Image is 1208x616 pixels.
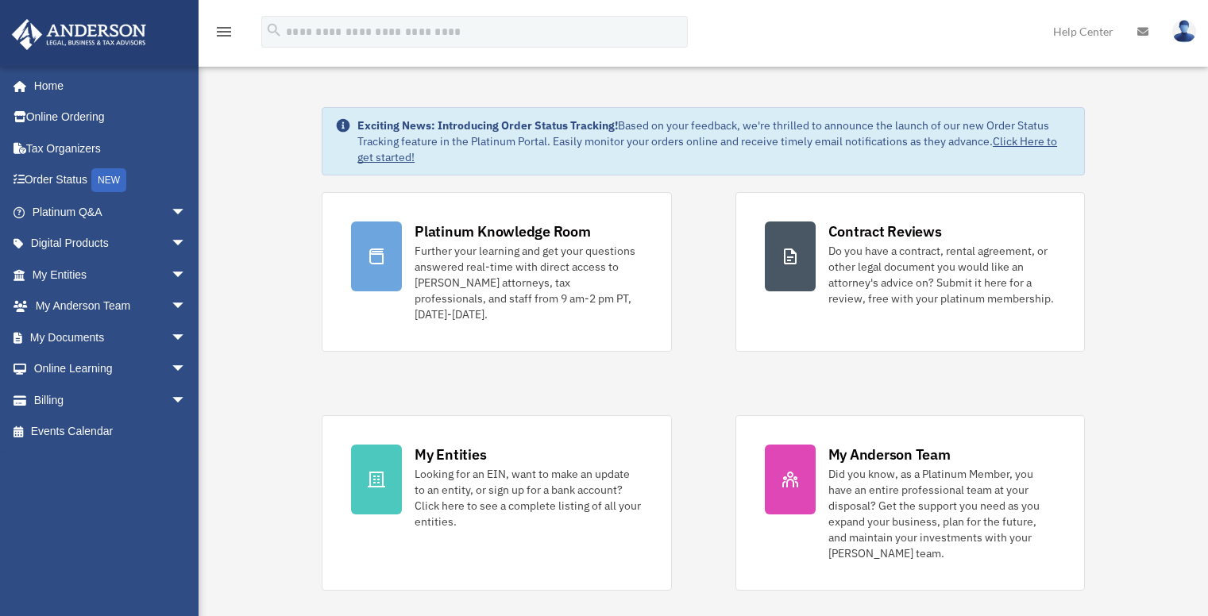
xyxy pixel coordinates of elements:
[11,321,210,353] a: My Documentsarrow_drop_down
[415,221,591,241] div: Platinum Knowledge Room
[357,117,1071,165] div: Based on your feedback, we're thrilled to announce the launch of our new Order Status Tracking fe...
[7,19,151,50] img: Anderson Advisors Platinum Portal
[415,466,642,529] div: Looking for an EIN, want to make an update to an entity, or sign up for a bank account? Click her...
[11,196,210,228] a: Platinum Q&Aarrow_drop_down
[214,28,233,41] a: menu
[828,466,1056,561] div: Did you know, as a Platinum Member, you have an entire professional team at your disposal? Get th...
[171,353,203,386] span: arrow_drop_down
[171,259,203,291] span: arrow_drop_down
[357,118,618,133] strong: Exciting News: Introducing Order Status Tracking!
[171,196,203,229] span: arrow_drop_down
[1172,20,1196,43] img: User Pic
[322,415,671,591] a: My Entities Looking for an EIN, want to make an update to an entity, or sign up for a bank accoun...
[11,353,210,385] a: Online Learningarrow_drop_down
[171,291,203,323] span: arrow_drop_down
[265,21,283,39] i: search
[91,168,126,192] div: NEW
[828,445,951,464] div: My Anderson Team
[11,228,210,260] a: Digital Productsarrow_drop_down
[11,133,210,164] a: Tax Organizers
[11,70,203,102] a: Home
[171,228,203,260] span: arrow_drop_down
[11,416,210,448] a: Events Calendar
[735,192,1085,352] a: Contract Reviews Do you have a contract, rental agreement, or other legal document you would like...
[171,384,203,417] span: arrow_drop_down
[415,243,642,322] div: Further your learning and get your questions answered real-time with direct access to [PERSON_NAM...
[214,22,233,41] i: menu
[171,321,203,354] span: arrow_drop_down
[357,134,1057,164] a: Click Here to get started!
[11,102,210,133] a: Online Ordering
[11,164,210,197] a: Order StatusNEW
[11,384,210,416] a: Billingarrow_drop_down
[828,221,942,241] div: Contract Reviews
[735,415,1085,591] a: My Anderson Team Did you know, as a Platinum Member, you have an entire professional team at your...
[11,291,210,322] a: My Anderson Teamarrow_drop_down
[11,259,210,291] a: My Entitiesarrow_drop_down
[415,445,486,464] div: My Entities
[322,192,671,352] a: Platinum Knowledge Room Further your learning and get your questions answered real-time with dire...
[828,243,1056,306] div: Do you have a contract, rental agreement, or other legal document you would like an attorney's ad...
